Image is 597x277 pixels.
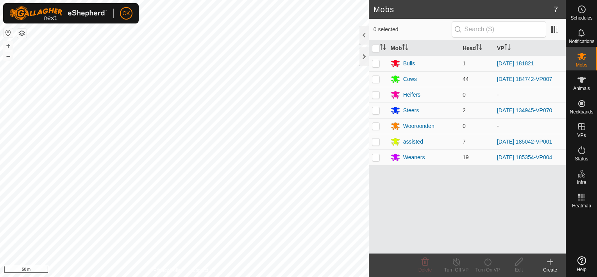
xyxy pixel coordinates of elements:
[573,86,590,91] span: Animals
[9,6,107,20] img: Gallagher Logo
[497,138,552,145] a: [DATE] 185042-VP001
[459,41,494,56] th: Head
[577,133,586,138] span: VPs
[534,266,566,273] div: Create
[403,59,415,68] div: Bulls
[570,110,593,114] span: Neckbands
[575,156,588,161] span: Status
[418,267,432,273] span: Delete
[497,107,552,113] a: [DATE] 134945-VP070
[122,9,130,18] span: CK
[504,45,511,51] p-sorticon: Activate to sort
[463,123,466,129] span: 0
[4,41,13,50] button: +
[577,180,586,185] span: Infra
[403,75,417,83] div: Cows
[17,29,27,38] button: Map Layers
[566,253,597,275] a: Help
[441,266,472,273] div: Turn Off VP
[374,25,452,34] span: 0 selected
[554,4,558,15] span: 7
[403,153,425,162] div: Weaners
[576,63,587,67] span: Mobs
[4,51,13,61] button: –
[497,60,534,67] a: [DATE] 181821
[403,91,420,99] div: Heifers
[403,106,419,115] div: Steers
[192,267,215,274] a: Contact Us
[154,267,183,274] a: Privacy Policy
[472,266,503,273] div: Turn On VP
[494,118,566,134] td: -
[463,60,466,67] span: 1
[4,28,13,38] button: Reset Map
[452,21,546,38] input: Search (S)
[403,138,423,146] div: assisted
[497,76,552,82] a: [DATE] 184742-VP007
[476,45,482,51] p-sorticon: Activate to sort
[497,154,552,160] a: [DATE] 185354-VP004
[463,92,466,98] span: 0
[463,154,469,160] span: 19
[577,267,586,272] span: Help
[388,41,459,56] th: Mob
[463,76,469,82] span: 44
[494,87,566,103] td: -
[570,16,592,20] span: Schedules
[380,45,386,51] p-sorticon: Activate to sort
[569,39,594,44] span: Notifications
[494,41,566,56] th: VP
[463,107,466,113] span: 2
[503,266,534,273] div: Edit
[463,138,466,145] span: 7
[572,203,591,208] span: Heatmap
[403,122,434,130] div: Wooroonden
[402,45,408,51] p-sorticon: Activate to sort
[374,5,554,14] h2: Mobs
